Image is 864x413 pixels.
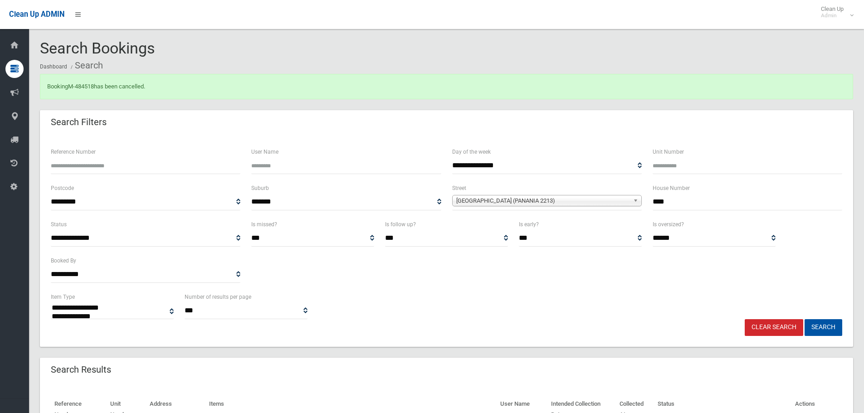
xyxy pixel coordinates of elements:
[816,5,853,19] span: Clean Up
[821,12,844,19] small: Admin
[185,292,251,302] label: Number of results per page
[251,183,269,193] label: Suburb
[251,219,277,229] label: Is missed?
[653,147,684,157] label: Unit Number
[251,147,278,157] label: User Name
[40,113,117,131] header: Search Filters
[9,10,64,19] span: Clean Up ADMIN
[51,219,67,229] label: Status
[68,83,94,90] a: M-484518
[51,292,75,302] label: Item Type
[653,219,684,229] label: Is oversized?
[452,183,466,193] label: Street
[40,39,155,57] span: Search Bookings
[40,63,67,70] a: Dashboard
[805,319,842,336] button: Search
[40,74,853,99] div: Booking has been cancelled.
[519,219,539,229] label: Is early?
[385,219,416,229] label: Is follow up?
[51,183,74,193] label: Postcode
[452,147,491,157] label: Day of the week
[51,147,96,157] label: Reference Number
[745,319,803,336] a: Clear Search
[456,195,630,206] span: [GEOGRAPHIC_DATA] (PANANIA 2213)
[40,361,122,379] header: Search Results
[51,256,76,266] label: Booked By
[68,57,103,74] li: Search
[653,183,690,193] label: House Number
